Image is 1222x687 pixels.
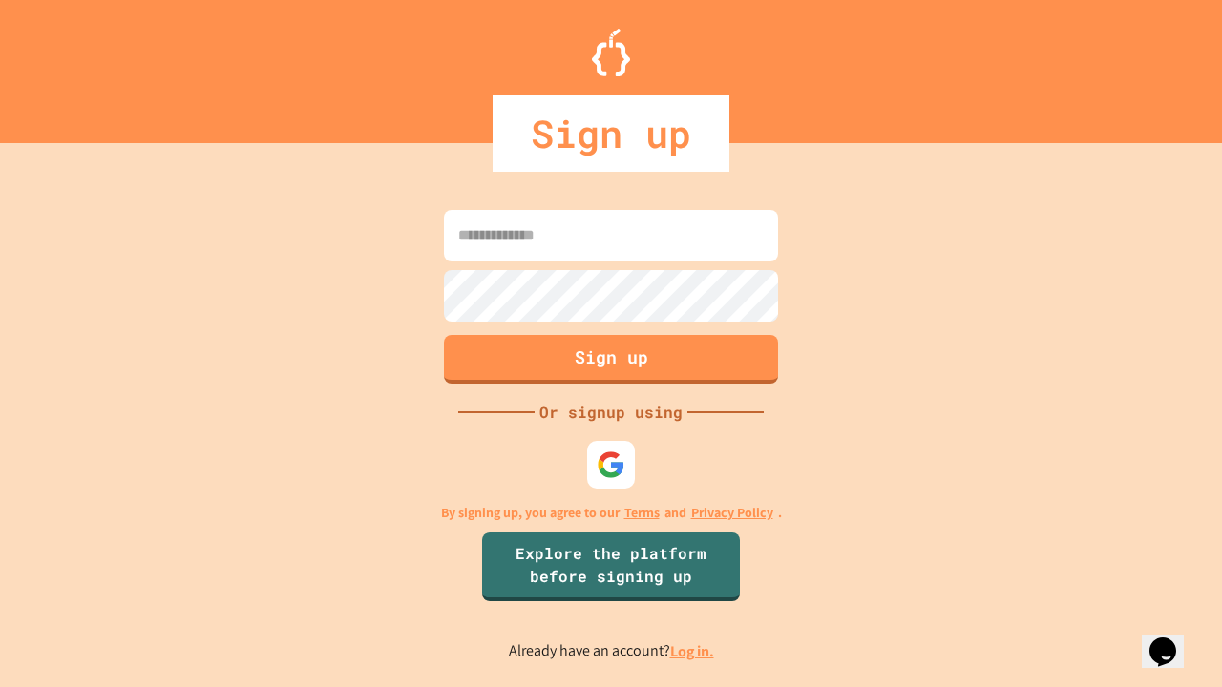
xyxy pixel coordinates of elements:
[482,532,740,601] a: Explore the platform before signing up
[1064,528,1203,609] iframe: chat widget
[1142,611,1203,668] iframe: chat widget
[670,641,714,661] a: Log in.
[441,503,782,523] p: By signing up, you agree to our and .
[624,503,660,523] a: Terms
[597,450,625,479] img: google-icon.svg
[509,639,714,663] p: Already have an account?
[691,503,773,523] a: Privacy Policy
[493,95,729,172] div: Sign up
[444,335,778,384] button: Sign up
[592,29,630,76] img: Logo.svg
[535,401,687,424] div: Or signup using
